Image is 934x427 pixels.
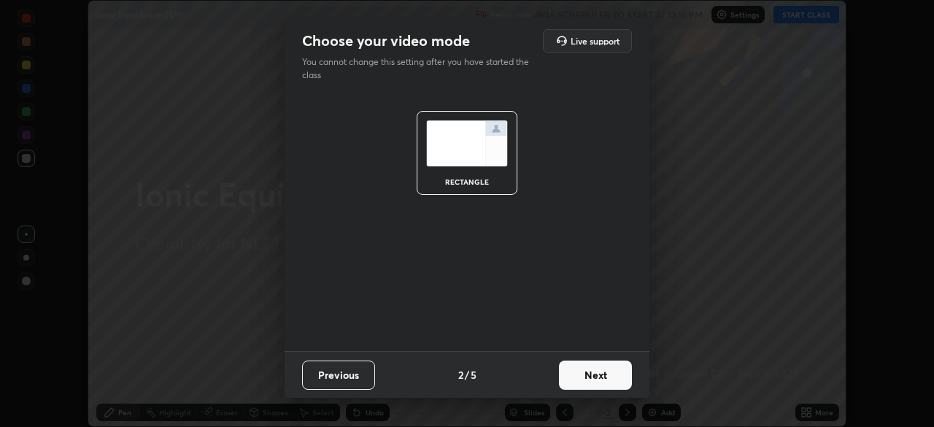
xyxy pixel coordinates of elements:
[302,55,539,82] p: You cannot change this setting after you have started the class
[458,367,463,382] h4: 2
[302,31,470,50] h2: Choose your video mode
[471,367,476,382] h4: 5
[426,120,508,166] img: normalScreenIcon.ae25ed63.svg
[465,367,469,382] h4: /
[302,361,375,390] button: Previous
[571,36,620,45] h5: Live support
[438,178,496,185] div: rectangle
[559,361,632,390] button: Next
